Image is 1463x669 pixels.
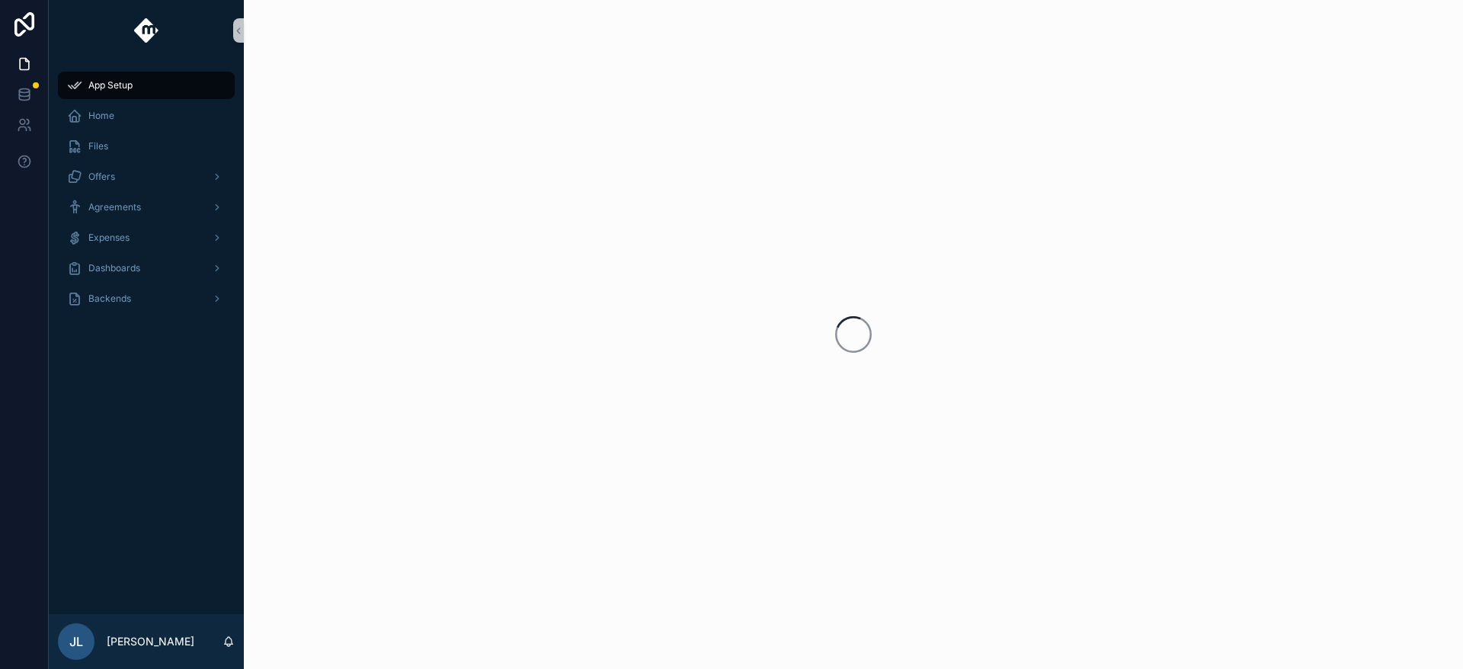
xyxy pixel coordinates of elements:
[107,634,194,649] p: [PERSON_NAME]
[88,232,130,244] span: Expenses
[69,632,83,651] span: JL
[88,171,115,183] span: Offers
[49,61,244,332] div: scrollable content
[58,102,235,130] a: Home
[134,18,159,43] img: App logo
[58,72,235,99] a: App Setup
[58,133,235,160] a: Files
[88,79,133,91] span: App Setup
[88,140,108,152] span: Files
[58,194,235,221] a: Agreements
[88,110,114,122] span: Home
[58,163,235,190] a: Offers
[88,262,140,274] span: Dashboards
[58,285,235,312] a: Backends
[58,254,235,282] a: Dashboards
[58,224,235,251] a: Expenses
[88,293,131,305] span: Backends
[88,201,141,213] span: Agreements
